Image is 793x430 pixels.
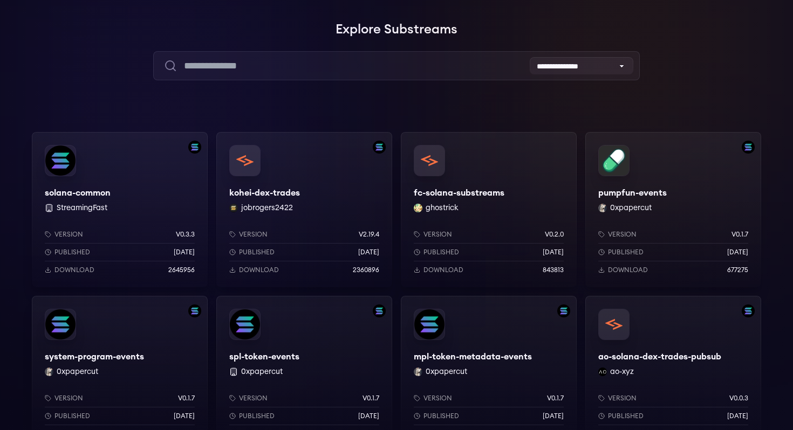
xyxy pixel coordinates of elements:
p: v0.0.3 [729,394,748,403]
p: v0.1.7 [547,394,564,403]
p: Download [608,266,648,274]
p: [DATE] [358,412,379,420]
button: jobrogers2422 [241,203,293,213]
img: Filter by solana network [557,304,570,317]
a: Filter by solana networksolana-commonsolana-common StreamingFastVersionv0.3.3Published[DATE]Downl... [32,132,208,287]
p: Version [423,394,452,403]
p: Version [608,230,637,239]
p: 2360896 [353,266,379,274]
button: 0xpapercut [426,366,467,377]
button: 0xpapercut [57,366,98,377]
p: [DATE] [543,248,564,256]
p: v0.2.0 [545,230,564,239]
img: Filter by solana network [188,141,201,154]
img: Filter by solana network [742,304,755,317]
p: v0.1.7 [178,394,195,403]
p: Published [608,248,644,256]
p: 843813 [543,266,564,274]
p: v0.3.3 [176,230,195,239]
p: v0.1.7 [363,394,379,403]
p: Download [239,266,279,274]
p: Version [54,394,83,403]
a: fc-solana-substreamsfc-solana-substreamsghostrick ghostrickVersionv0.2.0Published[DATE]Download84... [401,132,577,287]
p: [DATE] [174,248,195,256]
p: Version [423,230,452,239]
p: Published [54,248,90,256]
p: Version [608,394,637,403]
p: [DATE] [358,248,379,256]
p: Published [54,412,90,420]
button: ao-xyz [610,366,634,377]
p: [DATE] [727,248,748,256]
p: Version [239,230,268,239]
p: Version [239,394,268,403]
a: Filter by solana networkkohei-dex-tradeskohei-dex-tradesjobrogers2422 jobrogers2422Versionv2.19.4... [216,132,392,287]
h1: Explore Substreams [32,19,761,40]
p: Published [239,412,275,420]
p: Published [608,412,644,420]
img: Filter by solana network [188,304,201,317]
p: v0.1.7 [732,230,748,239]
p: [DATE] [727,412,748,420]
img: Filter by solana network [742,141,755,154]
p: Download [423,266,463,274]
p: Published [239,248,275,256]
button: ghostrick [426,203,459,213]
button: StreamingFast [57,203,107,213]
p: v2.19.4 [359,230,379,239]
p: Version [54,230,83,239]
button: 0xpapercut [241,366,283,377]
p: Published [423,248,459,256]
img: Filter by solana network [373,141,386,154]
p: [DATE] [174,412,195,420]
button: 0xpapercut [610,203,652,213]
p: Published [423,412,459,420]
p: 677275 [727,266,748,274]
p: [DATE] [543,412,564,420]
img: Filter by solana network [373,304,386,317]
a: Filter by solana networkpumpfun-eventspumpfun-events0xpapercut 0xpapercutVersionv0.1.7Published[D... [585,132,761,287]
p: 2645956 [168,266,195,274]
p: Download [54,266,94,274]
